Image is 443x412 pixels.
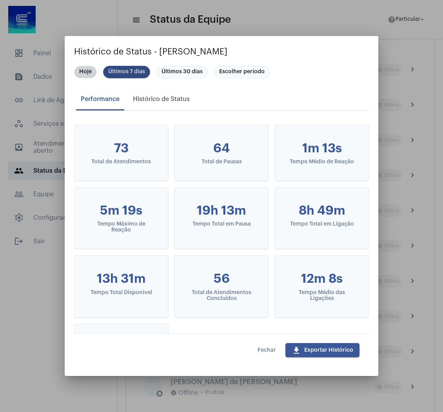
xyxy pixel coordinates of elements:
[187,221,256,227] div: Tempo Total em Pausa
[133,96,190,103] div: Histórico de Status
[74,64,369,80] mat-chip-list: Seleção de período
[87,221,155,233] div: Tempo Máximo de Reação
[156,66,208,78] mat-chip: Últimos 30 dias
[292,347,353,353] span: Exportar Histórico
[103,66,150,78] mat-chip: Últimos 7 dias
[214,66,270,78] mat-chip: Escolher período
[288,290,356,302] div: Tempo Médio das Ligações
[187,159,256,165] div: Total de Pausas
[87,271,155,286] div: 13h 31m
[74,45,369,58] h2: Histórico de Status - [PERSON_NAME]
[187,271,256,286] div: 56
[288,221,356,227] div: Tempo Total em Ligação
[292,346,301,355] mat-icon: download
[288,141,356,156] div: 1m 13s
[288,159,356,165] div: Tempo Médio de Reação
[87,141,155,156] div: 73
[187,141,256,156] div: 64
[87,159,155,165] div: Total de Atendimentos
[187,203,256,218] div: 19h 13m
[81,96,120,103] div: Performance
[87,203,155,218] div: 5m 19s
[288,203,356,218] div: 8h 49m
[74,66,97,78] mat-chip: Hoje
[285,343,359,357] button: Exportar Histórico
[288,271,356,286] div: 12m 8s
[87,290,155,296] div: Tempo Total Disponível
[187,290,256,302] div: Total de Atendimentos Concluídos
[251,343,282,357] button: Fechar
[258,347,276,353] span: Fechar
